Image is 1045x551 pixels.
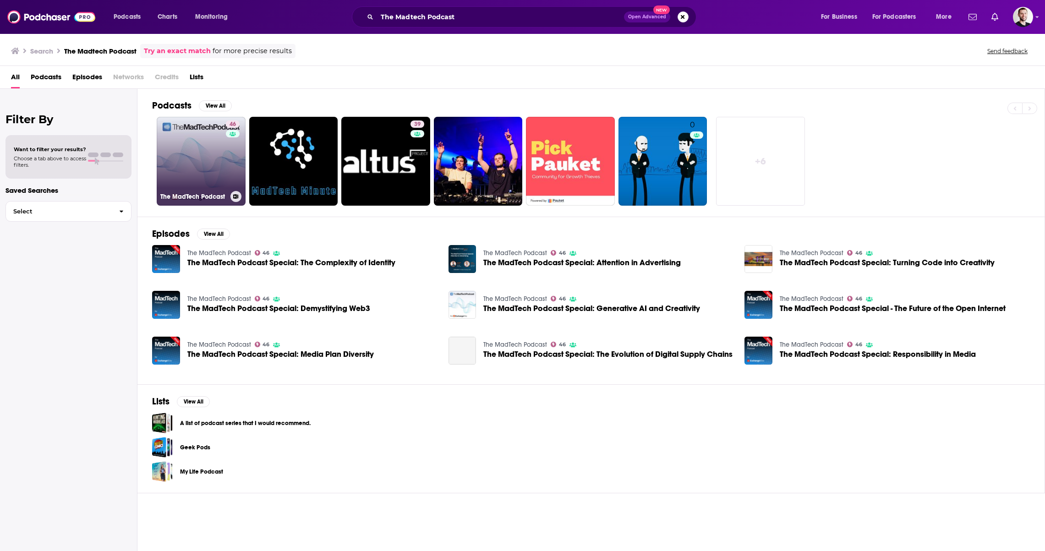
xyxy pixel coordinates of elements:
a: Try an exact match [144,46,211,56]
h2: Filter By [5,113,131,126]
span: Networks [113,70,144,88]
h2: Lists [152,396,170,407]
span: Podcasts [114,11,141,23]
img: The MadTech Podcast Special - The Future of the Open Internet [744,291,772,319]
span: 46 [559,343,566,347]
a: The MadTech Podcast Special: The Complexity of Identity [187,259,395,267]
button: Send feedback [985,47,1030,55]
a: The MadTech Podcast Special: Demystifying Web3 [187,305,370,312]
img: The MadTech Podcast Special: Turning Code into Creativity [744,245,772,273]
img: Podchaser - Follow, Share and Rate Podcasts [7,8,95,26]
a: Charts [152,10,183,24]
a: The MadTech Podcast [187,341,251,349]
span: 46 [855,251,862,255]
span: 39 [414,120,421,129]
a: Geek Pods [180,442,210,453]
button: View All [177,396,210,407]
a: Lists [190,70,203,88]
span: 46 [230,120,236,129]
a: The MadTech Podcast [187,249,251,257]
button: open menu [815,10,869,24]
span: 46 [263,251,269,255]
a: The MadTech Podcast Special: Media Plan Diversity [187,350,374,358]
div: Search podcasts, credits, & more... [361,6,705,27]
a: The MadTech Podcast [483,295,547,303]
button: open menu [866,10,930,24]
button: Show profile menu [1013,7,1033,27]
img: The MadTech Podcast Special: Responsibility in Media [744,337,772,365]
a: Episodes [72,70,102,88]
a: My Life Podcast [180,467,223,477]
img: The MadTech Podcast Special: Demystifying Web3 [152,291,180,319]
span: Geek Pods [152,437,173,458]
span: 46 [559,297,566,301]
a: ListsView All [152,396,210,407]
span: More [936,11,952,23]
a: The MadTech Podcast [187,295,251,303]
a: +6 [716,117,805,206]
a: Show notifications dropdown [988,9,1002,25]
img: User Profile [1013,7,1033,27]
a: A list of podcast series that I would recommend. [180,418,311,428]
a: The MadTech Podcast [780,295,843,303]
a: 46 [847,296,862,301]
a: 0 [618,117,707,206]
span: 46 [855,343,862,347]
a: 46 [551,250,566,256]
span: Charts [158,11,177,23]
a: 46 [551,296,566,301]
span: for more precise results [213,46,292,56]
a: PodcastsView All [152,100,232,111]
a: The MadTech Podcast Special: Turning Code into Creativity [780,259,995,267]
span: A list of podcast series that I would recommend. [152,413,173,433]
button: open menu [189,10,240,24]
a: The MadTech Podcast Special: Attention in Advertising [483,259,681,267]
a: The MadTech Podcast [483,341,547,349]
a: 46 [847,250,862,256]
span: The MadTech Podcast Special - The Future of the Open Internet [780,305,1006,312]
a: 46 [255,296,270,301]
h2: Episodes [152,228,190,240]
span: Logged in as jaheld24 [1013,7,1033,27]
img: The MadTech Podcast Special: The Complexity of Identity [152,245,180,273]
p: Saved Searches [5,186,131,195]
input: Search podcasts, credits, & more... [377,10,624,24]
a: 39 [410,120,424,128]
img: The MadTech Podcast Special: Generative AI and Creativity [449,291,476,319]
a: 46 [255,342,270,347]
button: Select [5,201,131,222]
a: All [11,70,20,88]
span: Want to filter your results? [14,146,86,153]
a: The MadTech Podcast Special: The Evolution of Digital Supply Chains [483,350,733,358]
button: open menu [107,10,153,24]
span: Podcasts [31,70,61,88]
img: The MadTech Podcast Special: Media Plan Diversity [152,337,180,365]
span: Open Advanced [628,15,666,19]
button: View All [197,229,230,240]
a: The MadTech Podcast Special: Responsibility in Media [780,350,976,358]
a: The MadTech Podcast [780,249,843,257]
span: For Podcasters [872,11,916,23]
a: The MadTech Podcast Special: The Evolution of Digital Supply Chains [449,337,476,365]
img: The MadTech Podcast Special: Attention in Advertising [449,245,476,273]
span: The MadTech Podcast Special: Generative AI and Creativity [483,305,700,312]
span: Monitoring [195,11,228,23]
button: open menu [930,10,963,24]
span: Credits [155,70,179,88]
a: 46 [847,342,862,347]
